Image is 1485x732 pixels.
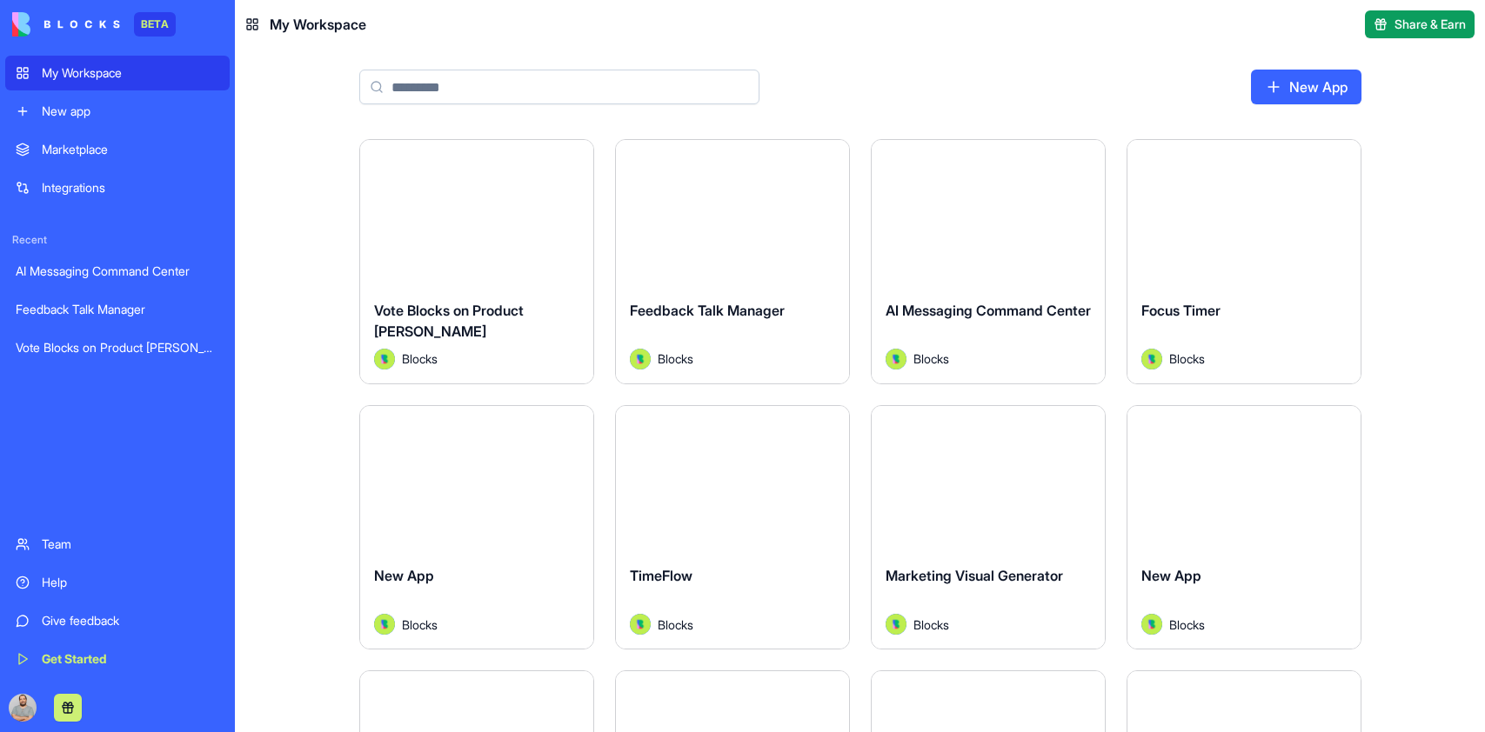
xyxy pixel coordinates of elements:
[42,141,219,158] div: Marketplace
[5,254,230,289] a: AI Messaging Command Center
[42,612,219,629] div: Give feedback
[630,567,692,584] span: TimeFlow
[5,170,230,205] a: Integrations
[42,179,219,196] div: Integrations
[16,339,219,356] div: Vote Blocks on Product [PERSON_NAME]
[1169,616,1205,634] span: Blocks
[5,94,230,129] a: New app
[1141,614,1162,635] img: Avatar
[5,292,230,327] a: Feedback Talk Manager
[658,616,693,634] span: Blocks
[630,349,651,369] img: Avatar
[9,694,37,722] img: ACg8ocINnUFOES7OJTbiXTGVx5LDDHjA4HP-TH47xk9VcrTT7fmeQxI=s96-c
[5,603,230,638] a: Give feedback
[871,139,1106,384] a: AI Messaging Command CenterAvatarBlocks
[630,614,651,635] img: Avatar
[42,574,219,591] div: Help
[402,349,438,368] span: Blocks
[16,301,219,318] div: Feedback Talk Manager
[871,405,1106,650] a: Marketing Visual GeneratorAvatarBlocks
[16,263,219,280] div: AI Messaging Command Center
[5,330,230,365] a: Vote Blocks on Product [PERSON_NAME]
[359,405,594,650] a: New AppAvatarBlocks
[913,616,949,634] span: Blocks
[5,56,230,90] a: My Workspace
[1395,16,1466,33] span: Share & Earn
[359,139,594,384] a: Vote Blocks on Product [PERSON_NAME]AvatarBlocks
[1127,405,1361,650] a: New AppAvatarBlocks
[12,12,120,37] img: logo
[374,302,524,340] span: Vote Blocks on Product [PERSON_NAME]
[270,14,366,35] span: My Workspace
[1141,302,1221,319] span: Focus Timer
[1251,70,1361,104] a: New App
[134,12,176,37] div: BETA
[1141,349,1162,369] img: Avatar
[1127,139,1361,384] a: Focus TimerAvatarBlocks
[658,349,693,368] span: Blocks
[615,139,850,384] a: Feedback Talk ManagerAvatarBlocks
[374,349,395,369] img: Avatar
[374,614,395,635] img: Avatar
[374,567,434,584] span: New App
[1365,10,1475,38] button: Share & Earn
[42,650,219,668] div: Get Started
[886,614,906,635] img: Avatar
[913,349,949,368] span: Blocks
[5,527,230,562] a: Team
[886,567,1063,584] span: Marketing Visual Generator
[5,132,230,167] a: Marketplace
[42,64,219,82] div: My Workspace
[5,233,230,247] span: Recent
[402,616,438,634] span: Blocks
[42,536,219,553] div: Team
[615,405,850,650] a: TimeFlowAvatarBlocks
[1141,567,1201,584] span: New App
[630,302,785,319] span: Feedback Talk Manager
[5,642,230,676] a: Get Started
[12,12,176,37] a: BETA
[42,103,219,120] div: New app
[886,302,1091,319] span: AI Messaging Command Center
[1169,349,1205,368] span: Blocks
[5,565,230,600] a: Help
[886,349,906,369] img: Avatar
